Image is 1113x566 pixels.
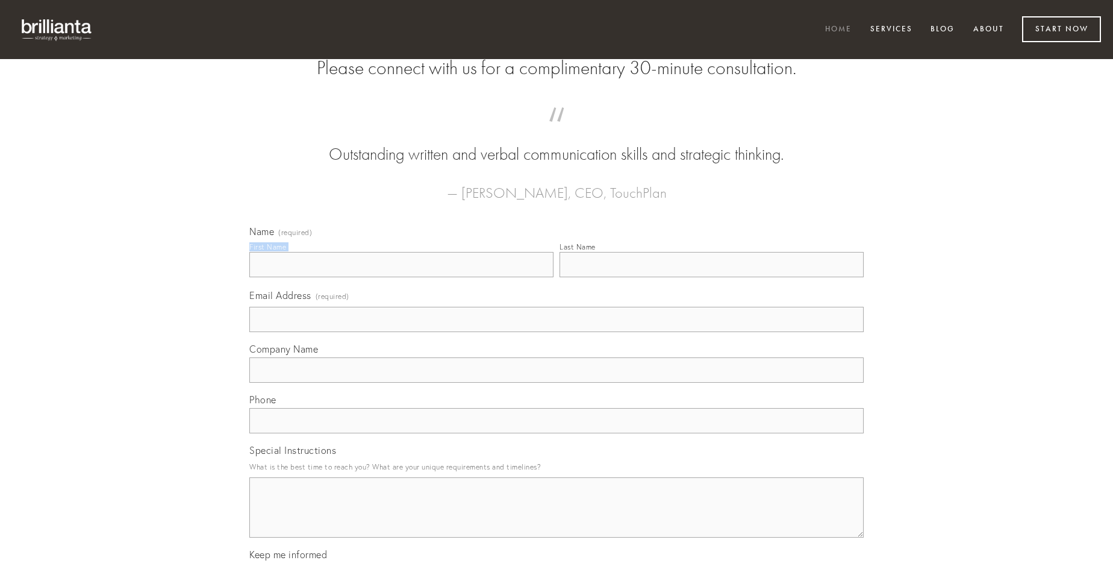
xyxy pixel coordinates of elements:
[249,459,864,475] p: What is the best time to reach you? What are your unique requirements and timelines?
[249,225,274,237] span: Name
[862,20,920,40] a: Services
[1022,16,1101,42] a: Start Now
[249,394,276,406] span: Phone
[269,119,844,143] span: “
[560,242,596,251] div: Last Name
[269,119,844,166] blockquote: Outstanding written and verbal communication skills and strategic thinking.
[965,20,1012,40] a: About
[249,57,864,80] h2: Please connect with us for a complimentary 30-minute consultation.
[249,444,336,456] span: Special Instructions
[923,20,962,40] a: Blog
[278,229,312,236] span: (required)
[249,549,327,561] span: Keep me informed
[249,343,318,355] span: Company Name
[249,242,286,251] div: First Name
[817,20,859,40] a: Home
[12,12,102,47] img: brillianta - research, strategy, marketing
[249,289,311,301] span: Email Address
[316,288,349,304] span: (required)
[269,166,844,205] figcaption: — [PERSON_NAME], CEO, TouchPlan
